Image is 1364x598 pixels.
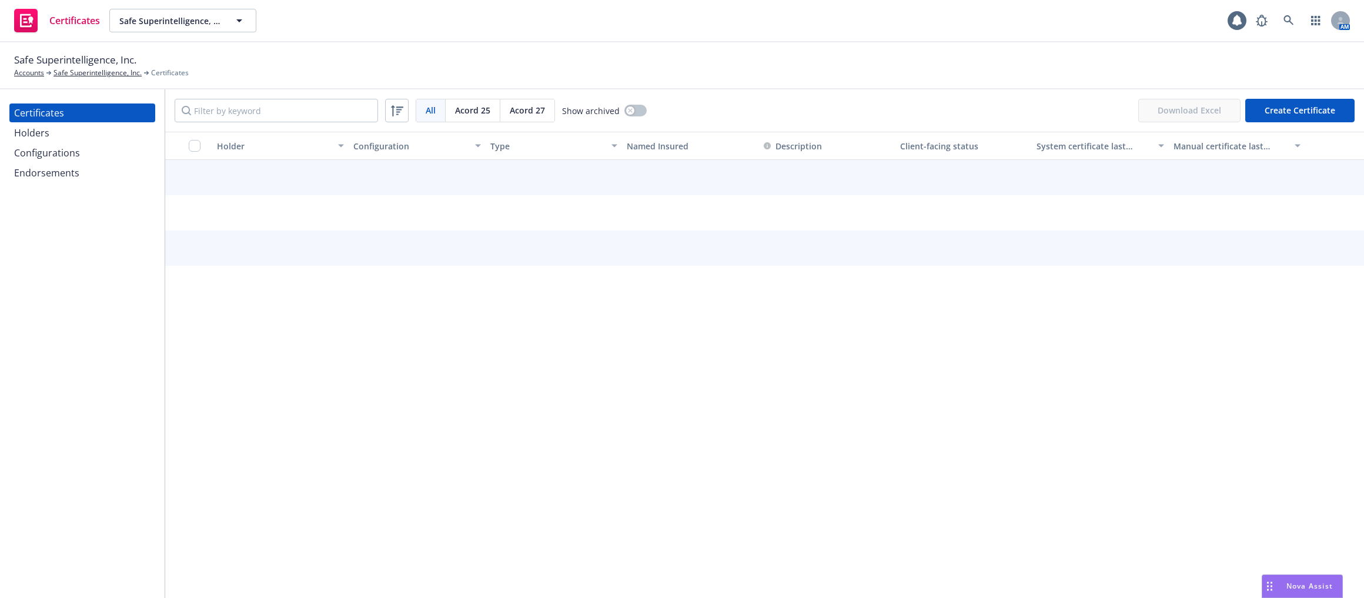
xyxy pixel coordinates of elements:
[895,132,1032,160] button: Client-facing status
[109,9,256,32] button: Safe Superintelligence, Inc.
[9,123,155,142] a: Holders
[486,132,622,160] button: Type
[14,68,44,78] a: Accounts
[14,123,49,142] div: Holders
[217,140,331,152] div: Holder
[1037,140,1151,152] div: System certificate last generated
[14,103,64,122] div: Certificates
[349,132,485,160] button: Configuration
[426,104,436,116] span: All
[764,140,822,152] button: Description
[14,52,136,68] span: Safe Superintelligence, Inc.
[189,140,200,152] input: Select all
[151,68,189,78] span: Certificates
[175,99,378,122] input: Filter by keyword
[1286,581,1333,591] span: Nova Assist
[1032,132,1168,160] button: System certificate last generated
[14,163,79,182] div: Endorsements
[49,16,100,25] span: Certificates
[1250,9,1273,32] a: Report a Bug
[1169,132,1305,160] button: Manual certificate last generated
[455,104,490,116] span: Acord 25
[1262,574,1343,598] button: Nova Assist
[900,140,1027,152] div: Client-facing status
[1304,9,1328,32] a: Switch app
[9,103,155,122] a: Certificates
[627,140,754,152] div: Named Insured
[1262,575,1277,597] div: Drag to move
[510,104,545,116] span: Acord 27
[1277,9,1301,32] a: Search
[119,15,221,27] span: Safe Superintelligence, Inc.
[490,140,604,152] div: Type
[353,140,467,152] div: Configuration
[622,132,758,160] button: Named Insured
[9,4,105,37] a: Certificates
[562,105,620,117] span: Show archived
[1138,99,1241,122] span: Download Excel
[212,132,349,160] button: Holder
[14,143,80,162] div: Configurations
[9,163,155,182] a: Endorsements
[1245,99,1355,122] button: Create Certificate
[54,68,142,78] a: Safe Superintelligence, Inc.
[9,143,155,162] a: Configurations
[1174,140,1288,152] div: Manual certificate last generated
